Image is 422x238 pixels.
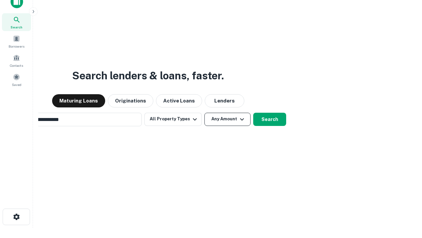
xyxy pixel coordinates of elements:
span: Borrowers [9,44,24,49]
button: Maturing Loans [52,94,105,107]
button: Originations [108,94,153,107]
a: Borrowers [2,32,31,50]
button: Any Amount [204,113,251,126]
a: Saved [2,71,31,89]
span: Contacts [10,63,23,68]
a: Contacts [2,52,31,69]
iframe: Chat Widget [389,164,422,196]
span: Search [11,24,22,30]
h3: Search lenders & loans, faster. [72,68,224,84]
button: Lenders [205,94,244,107]
button: All Property Types [144,113,202,126]
button: Search [253,113,286,126]
span: Saved [12,82,21,87]
button: Active Loans [156,94,202,107]
a: Search [2,13,31,31]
